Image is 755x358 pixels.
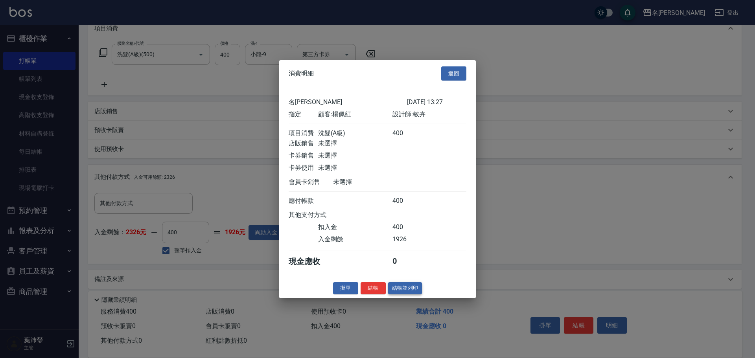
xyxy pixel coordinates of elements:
div: 洗髮(A級) [318,129,392,138]
div: 店販銷售 [289,140,318,148]
div: 其他支付方式 [289,211,348,219]
div: 卡券銷售 [289,152,318,160]
div: 入金剩餘 [318,235,392,244]
div: 項目消費 [289,129,318,138]
div: [DATE] 13:27 [407,98,466,106]
div: 卡券使用 [289,164,318,172]
div: 應付帳款 [289,197,318,205]
button: 結帳 [361,282,386,294]
div: 指定 [289,110,318,119]
button: 返回 [441,66,466,81]
div: 未選擇 [333,178,407,186]
div: 未選擇 [318,140,392,148]
div: 顧客: 楊佩紅 [318,110,392,119]
div: 扣入金 [318,223,392,231]
div: 現金應收 [289,256,333,267]
div: 名[PERSON_NAME] [289,98,407,106]
div: 1926 [392,235,422,244]
div: 400 [392,223,422,231]
div: 0 [392,256,422,267]
div: 設計師: 敏卉 [392,110,466,119]
div: 會員卡銷售 [289,178,333,186]
button: 掛單 [333,282,358,294]
span: 消費明細 [289,70,314,77]
div: 400 [392,197,422,205]
button: 結帳並列印 [388,282,422,294]
div: 未選擇 [318,152,392,160]
div: 未選擇 [318,164,392,172]
div: 400 [392,129,422,138]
